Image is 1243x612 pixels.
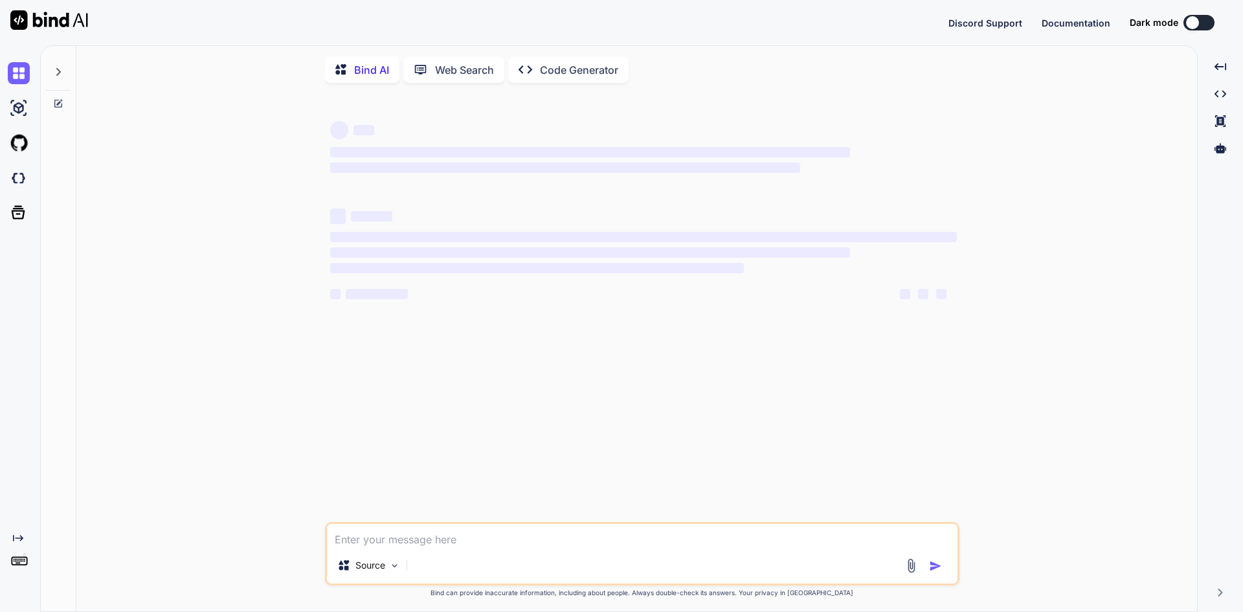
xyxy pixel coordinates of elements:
span: ‌ [351,211,392,221]
span: ‌ [353,125,374,135]
span: ‌ [900,289,910,299]
span: ‌ [330,147,850,157]
span: ‌ [330,209,346,224]
span: Discord Support [948,17,1022,28]
p: Bind AI [354,62,389,78]
button: Discord Support [948,16,1022,30]
p: Source [355,559,385,572]
img: chat [8,62,30,84]
button: Documentation [1042,16,1110,30]
span: ‌ [330,263,744,273]
span: ‌ [330,289,341,299]
span: ‌ [918,289,928,299]
img: icon [929,560,942,572]
span: ‌ [330,121,348,139]
span: Dark mode [1130,16,1178,29]
img: ai-studio [8,97,30,119]
img: Bind AI [10,10,88,30]
p: Bind can provide inaccurate information, including about people. Always double-check its answers.... [325,588,959,598]
img: darkCloudIdeIcon [8,167,30,189]
p: Web Search [435,62,494,78]
img: attachment [904,558,919,573]
span: ‌ [346,289,408,299]
span: ‌ [936,289,946,299]
p: Code Generator [540,62,618,78]
span: ‌ [330,247,850,258]
img: githubLight [8,132,30,154]
span: Documentation [1042,17,1110,28]
img: Pick Models [389,560,400,571]
span: ‌ [330,232,957,242]
span: ‌ [330,163,800,173]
